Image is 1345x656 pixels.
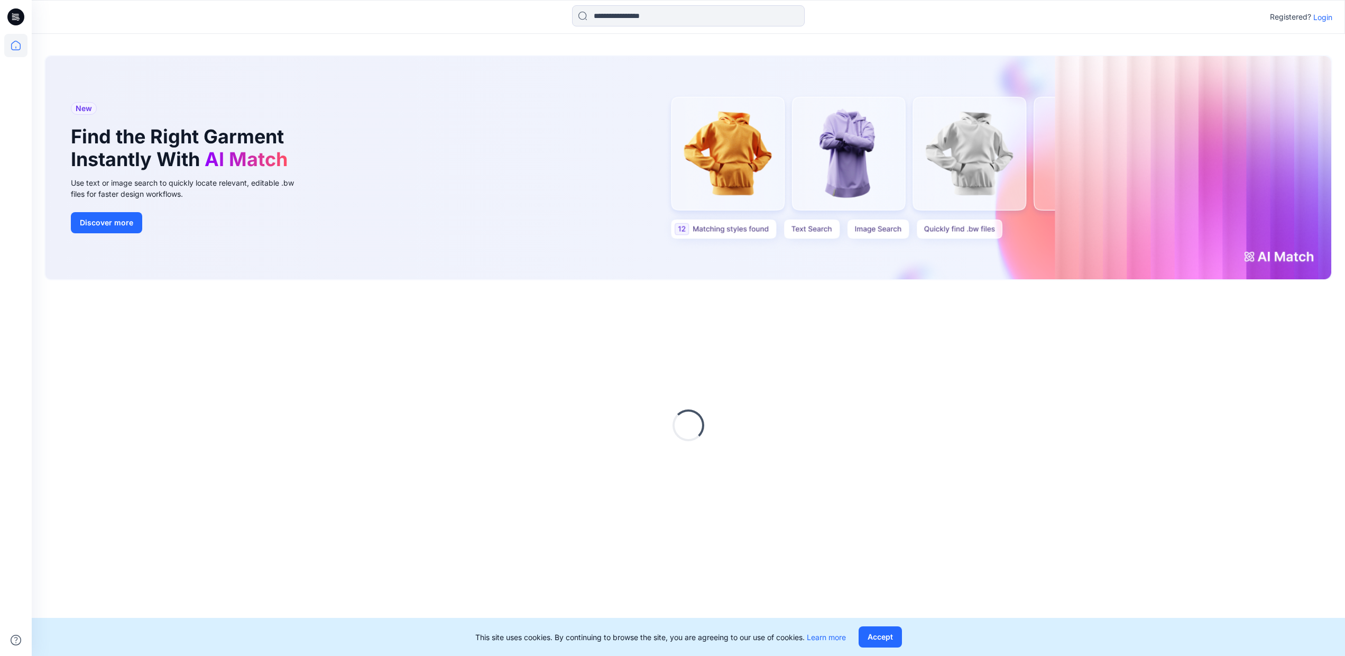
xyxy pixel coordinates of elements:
[205,148,288,171] span: AI Match
[71,212,142,233] button: Discover more
[71,125,293,171] h1: Find the Right Garment Instantly With
[71,177,309,199] div: Use text or image search to quickly locate relevant, editable .bw files for faster design workflows.
[76,102,92,115] span: New
[859,626,902,648] button: Accept
[1270,11,1311,23] p: Registered?
[1313,12,1332,23] p: Login
[807,633,846,642] a: Learn more
[475,632,846,643] p: This site uses cookies. By continuing to browse the site, you are agreeing to our use of cookies.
